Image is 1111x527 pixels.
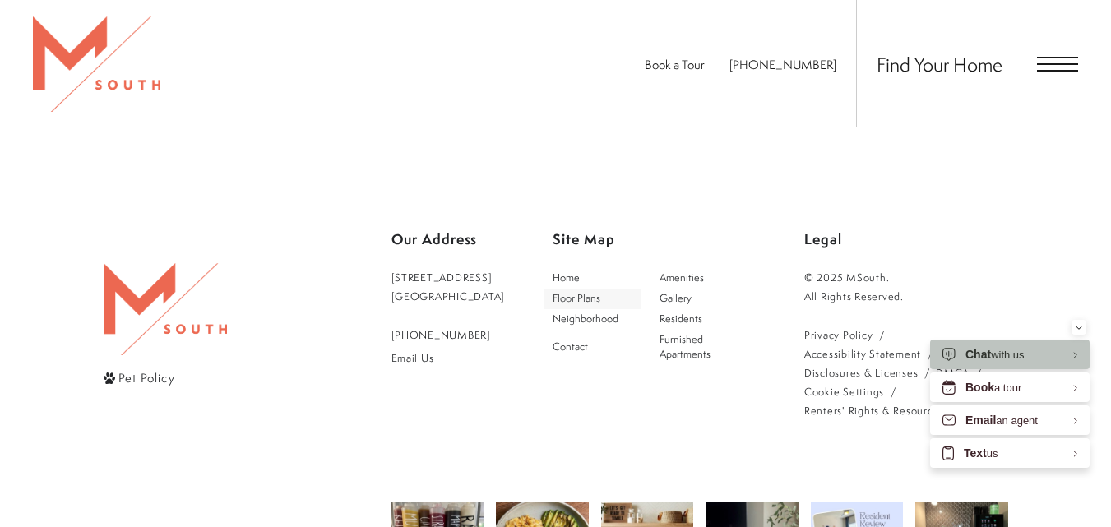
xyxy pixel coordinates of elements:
a: Go to Residents [651,309,748,330]
p: Site Map [553,224,757,255]
img: MSouth [104,263,227,355]
span: [PHONE_NUMBER] [391,328,491,342]
span: Floor Plans [553,291,600,305]
a: Get Directions to 5110 South Manhattan Avenue Tampa, FL 33611 [391,268,506,306]
span: Neighborhood [553,312,618,326]
span: Contact [553,340,588,354]
span: Gallery [660,291,692,305]
img: MSouth [33,16,160,112]
a: Email Us [391,349,506,368]
p: All Rights Reserved. [804,287,1008,306]
p: Legal [804,224,1008,255]
a: Go to Gallery [651,289,748,309]
a: Local and State Disclosures and License Information [804,363,918,382]
a: Renters' Rights & Resources [804,401,944,420]
a: Accessibility Statement [804,344,921,363]
a: Find Your Home [877,51,1002,77]
div: Main [544,268,748,365]
a: Book a Tour [645,56,705,73]
span: Furnished Apartments [660,332,711,361]
a: Go to Contact [544,330,641,365]
span: Pet Policy [118,369,175,386]
a: Call Us at 813-570-8014 [729,56,836,73]
span: Home [553,270,580,284]
a: Go to Floor Plans [544,289,641,309]
span: Residents [660,312,702,326]
a: Go to Home [544,268,641,289]
a: Call Us [391,326,506,344]
button: Open Menu [1037,57,1078,72]
a: Go to Furnished Apartments (opens in a new tab) [651,330,748,365]
a: Cookie Settings [804,382,884,401]
p: Our Address [391,224,506,255]
a: Greystar privacy policy [804,326,873,344]
a: Go to Neighborhood [544,309,641,330]
p: © 2025 MSouth. [804,268,1008,287]
span: Amenities [660,270,704,284]
a: Go to Amenities [651,268,748,289]
span: [PHONE_NUMBER] [729,56,836,73]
